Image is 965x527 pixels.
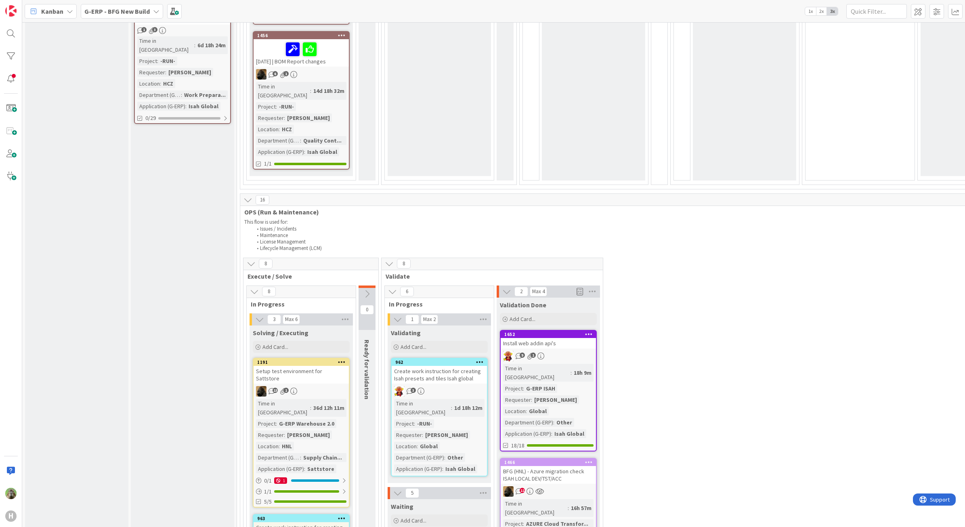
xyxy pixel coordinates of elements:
[310,86,311,95] span: :
[500,301,546,309] span: Validation Done
[500,330,597,451] a: 1652Install web addin api'sLCTime in [GEOGRAPHIC_DATA]:18h 9mProject:G-ERP ISAHRequester:[PERSON_...
[160,79,161,88] span: :
[503,486,514,497] img: ND
[510,315,535,323] span: Add Card...
[256,136,300,145] div: Department (G-ERP)
[305,147,339,156] div: Isah Global
[301,453,344,462] div: Supply Chain...
[264,477,272,485] span: 0 / 1
[277,102,296,111] div: -RUN-
[276,419,277,428] span: :
[391,502,413,510] span: Waiting
[411,388,416,393] span: 3
[394,386,405,397] img: LC
[392,359,487,366] div: 962
[166,68,213,77] div: [PERSON_NAME]
[501,486,596,497] div: ND
[253,358,350,508] a: 1191Setup test environment for SattstoreNDTime in [GEOGRAPHIC_DATA]:36d 12h 11mProject:G-ERP Ware...
[571,368,572,377] span: :
[256,102,276,111] div: Project
[501,331,596,338] div: 1652
[185,102,187,111] span: :
[442,464,443,473] span: :
[137,57,157,65] div: Project
[279,442,280,451] span: :
[301,136,344,145] div: Quality Cont...
[503,384,523,393] div: Project
[386,272,593,280] span: Validate
[501,351,596,361] div: LC
[300,136,301,145] span: :
[501,459,596,466] div: 1466
[257,359,349,365] div: 1191
[264,498,272,506] span: 5/5
[195,41,228,50] div: 6d 18h 24m
[520,488,525,493] span: 11
[137,36,194,54] div: Time in [GEOGRAPHIC_DATA]
[816,7,827,15] span: 2x
[84,7,150,15] b: G-ERP - BFG New Build
[254,476,349,486] div: 0/11
[531,395,532,404] span: :
[401,517,426,524] span: Add Card...
[256,386,266,397] img: ND
[254,386,349,397] div: ND
[503,499,568,517] div: Time in [GEOGRAPHIC_DATA]
[304,464,305,473] span: :
[394,453,444,462] div: Department (G-ERP)
[520,353,525,358] span: 9
[283,71,289,76] span: 1
[264,487,272,496] span: 1 / 1
[256,147,304,156] div: Application (G-ERP)
[145,114,156,122] span: 0/29
[285,430,332,439] div: [PERSON_NAME]
[405,315,419,324] span: 1
[392,386,487,397] div: LC
[443,464,477,473] div: Isah Global
[394,464,442,473] div: Application (G-ERP)
[503,364,571,382] div: Time in [GEOGRAPHIC_DATA]
[157,57,158,65] span: :
[254,32,349,67] div: 1456[DATE] | BOM Report changes
[276,102,277,111] span: :
[405,488,419,498] span: 5
[305,464,336,473] div: Sattstore
[283,388,289,393] span: 1
[572,368,594,377] div: 18h 9m
[304,147,305,156] span: :
[569,504,594,512] div: 16h 57m
[503,418,553,427] div: Department (G-ERP)
[5,488,17,499] img: TT
[285,113,332,122] div: [PERSON_NAME]
[394,442,417,451] div: Location
[254,32,349,39] div: 1456
[389,300,484,308] span: In Progress
[254,366,349,384] div: Setup test environment for Sattstore
[394,430,422,439] div: Requester
[194,41,195,50] span: :
[503,429,551,438] div: Application (G-ERP)
[254,359,349,366] div: 1191
[504,332,596,337] div: 1652
[805,7,816,15] span: 1x
[256,453,300,462] div: Department (G-ERP)
[165,68,166,77] span: :
[256,69,266,80] img: ND
[257,33,349,38] div: 1456
[262,287,276,296] span: 8
[524,384,557,393] div: G-ERP ISAH
[511,441,524,450] span: 18/18
[248,272,368,280] span: Execute / Solve
[414,419,415,428] span: :
[254,487,349,497] div: 1/1
[423,317,436,321] div: Max 2
[253,329,308,337] span: Solving / Executing
[264,160,272,168] span: 1/1
[161,79,175,88] div: HCZ
[445,453,465,462] div: Other
[553,418,554,427] span: :
[41,6,63,16] span: Kanban
[285,317,298,321] div: Max 6
[401,343,426,351] span: Add Card...
[394,419,414,428] div: Project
